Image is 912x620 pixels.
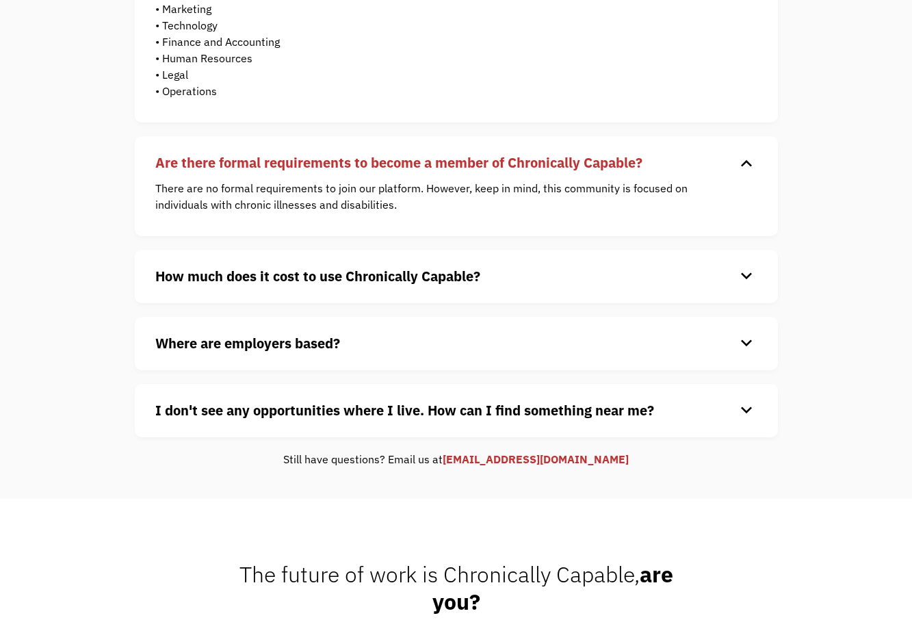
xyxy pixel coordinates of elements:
strong: How much does it cost to use Chronically Capable? [155,267,480,285]
div: keyboard_arrow_down [735,400,757,421]
strong: I don't see any opportunities where I live. How can I find something near me? [155,401,654,419]
a: [EMAIL_ADDRESS][DOMAIN_NAME] [443,452,629,466]
strong: are you? [432,560,673,616]
strong: Are there formal requirements to become a member of Chronically Capable? [155,153,642,172]
div: keyboard_arrow_down [735,266,757,287]
p: There are no formal requirements to join our platform. However, keep in mind, this community is f... [155,180,737,213]
div: keyboard_arrow_down [735,153,757,173]
span: The future of work is Chronically Capable, [239,560,673,616]
div: Still have questions? Email us at [135,451,778,467]
div: keyboard_arrow_down [735,333,757,354]
strong: Where are employers based? [155,334,340,352]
